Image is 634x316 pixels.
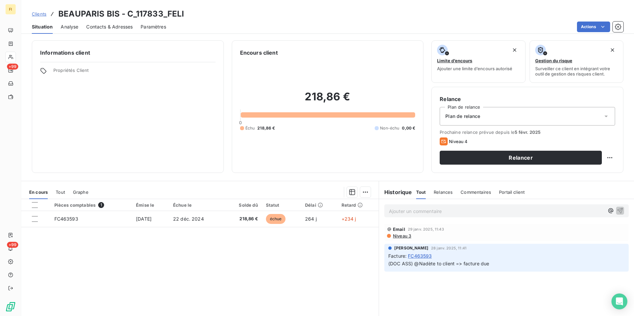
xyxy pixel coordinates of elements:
[136,202,165,208] div: Émise le
[32,24,53,30] span: Situation
[392,233,411,238] span: Niveau 3
[305,216,317,222] span: 264 j
[402,125,415,131] span: 0,00 €
[40,49,216,57] h6: Informations client
[342,202,375,208] div: Retard
[239,120,242,125] span: 0
[7,242,18,248] span: +99
[5,65,16,76] a: +99
[173,216,204,222] span: 22 déc. 2024
[431,40,525,83] button: Limite d’encoursAjouter une limite d’encours autorisé
[305,202,334,208] div: Délai
[394,245,428,251] span: [PERSON_NAME]
[535,66,618,77] span: Surveiller ce client en intégrant votre outil de gestion des risques client.
[611,293,627,309] div: Open Intercom Messenger
[61,24,78,30] span: Analyse
[499,189,525,195] span: Portail client
[56,189,65,195] span: Tout
[32,11,46,17] a: Clients
[98,202,104,208] span: 1
[29,189,48,195] span: En cours
[173,202,220,208] div: Échue le
[53,68,216,77] span: Propriétés Client
[461,189,491,195] span: Commentaires
[437,66,512,71] span: Ajouter une limite d’encours autorisé
[379,188,412,196] h6: Historique
[388,252,407,259] span: Facture :
[437,58,472,63] span: Limite d’encours
[266,202,297,208] div: Statut
[440,130,615,135] span: Prochaine relance prévue depuis le
[577,22,610,32] button: Actions
[449,139,468,144] span: Niveau 4
[141,24,166,30] span: Paramètres
[380,125,399,131] span: Non-échu
[266,214,286,224] span: échue
[257,125,275,131] span: 218,86 €
[228,202,258,208] div: Solde dû
[240,49,278,57] h6: Encours client
[86,24,133,30] span: Contacts & Adresses
[515,130,540,135] span: 5 févr. 2025
[530,40,623,83] button: Gestion du risqueSurveiller ce client en intégrant votre outil de gestion des risques client.
[440,151,602,165] button: Relancer
[431,246,467,250] span: 28 janv. 2025, 11:41
[388,261,489,266] span: (DOC ASS) @Nadète to client => facture due
[5,301,16,312] img: Logo LeanPay
[228,216,258,222] span: 218,86 €
[5,4,16,15] div: FI
[416,189,426,195] span: Tout
[54,202,128,208] div: Pièces comptables
[58,8,184,20] h3: BEAUPARIS BIS - C_117833_FELI
[7,64,18,70] span: +99
[434,189,453,195] span: Relances
[393,227,405,232] span: Email
[440,95,615,103] h6: Relance
[408,252,432,259] span: FC463593
[535,58,572,63] span: Gestion du risque
[73,189,89,195] span: Graphe
[245,125,255,131] span: Échu
[54,216,78,222] span: FC463593
[342,216,356,222] span: +234 j
[136,216,152,222] span: [DATE]
[445,113,480,120] span: Plan de relance
[240,90,415,110] h2: 218,86 €
[408,227,444,231] span: 29 janv. 2025, 11:43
